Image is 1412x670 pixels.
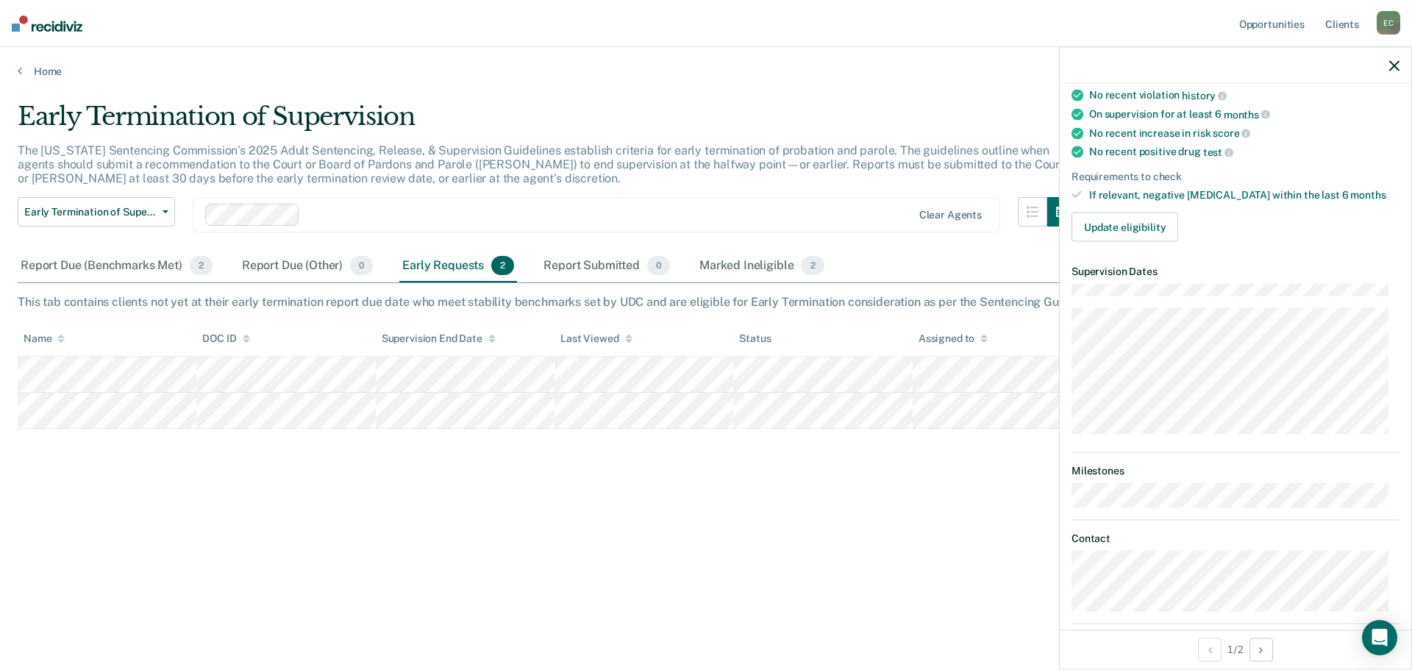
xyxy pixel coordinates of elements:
div: Requirements to check [1072,170,1399,182]
span: months [1350,188,1386,200]
span: 2 [491,256,514,275]
div: If relevant, negative [MEDICAL_DATA] within the last 6 [1089,188,1399,201]
span: 0 [647,256,670,275]
dt: Contact [1072,532,1399,544]
span: Early Termination of Supervision [24,206,157,218]
button: Previous Opportunity [1198,638,1222,661]
div: E C [1377,11,1400,35]
dt: Milestones [1072,465,1399,477]
a: Home [18,65,1394,78]
p: The [US_STATE] Sentencing Commission’s 2025 Adult Sentencing, Release, & Supervision Guidelines e... [18,143,1064,185]
dt: Supervision Dates [1072,265,1399,278]
div: Report Submitted [541,250,673,282]
div: Open Intercom Messenger [1362,620,1397,655]
div: Supervision End Date [382,332,496,345]
span: test [1203,146,1233,158]
div: Name [24,332,65,345]
span: history [1182,90,1227,101]
span: months [1224,108,1270,120]
div: No recent increase in risk [1089,126,1399,140]
div: Report Due (Other) [239,250,376,282]
div: Clear agents [919,209,982,221]
div: Assigned to [919,332,988,345]
div: On supervision for at least 6 [1089,108,1399,121]
button: Next Opportunity [1249,638,1273,661]
div: Report Due (Benchmarks Met) [18,250,215,282]
div: DOC ID [202,332,249,345]
div: Last Viewed [560,332,632,345]
div: This tab contains clients not yet at their early termination report due date who meet stability b... [18,295,1394,309]
span: 2 [801,256,824,275]
div: No recent positive drug [1089,146,1399,159]
div: 1 / 2 [1060,630,1411,669]
div: Early Termination of Supervision [18,101,1077,143]
span: 2 [190,256,213,275]
div: Early Requests [399,250,517,282]
div: No recent violation [1089,89,1399,102]
div: Marked Ineligible [696,250,827,282]
img: Recidiviz [12,15,82,32]
span: 0 [350,256,373,275]
span: score [1213,127,1250,139]
div: Status [739,332,771,345]
button: Update eligibility [1072,213,1178,242]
